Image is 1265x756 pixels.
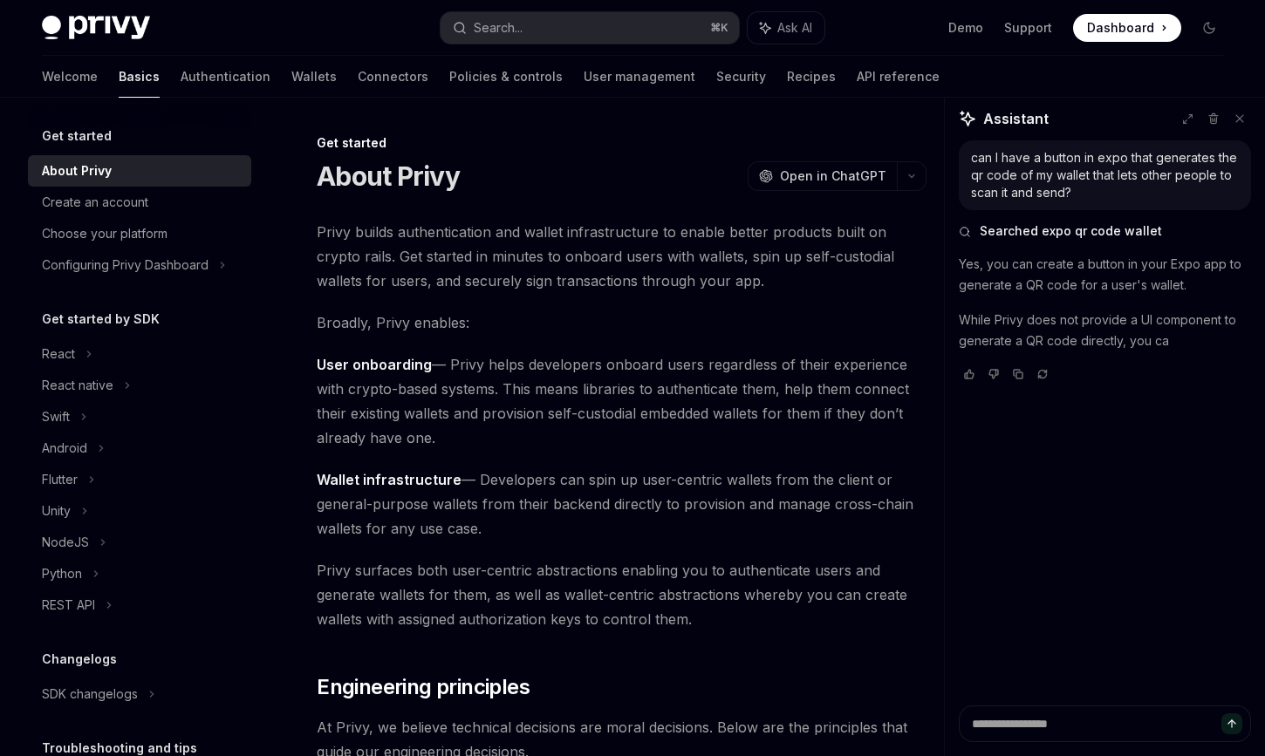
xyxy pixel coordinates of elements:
[42,16,150,40] img: dark logo
[948,19,983,37] a: Demo
[1004,19,1052,37] a: Support
[317,356,432,373] strong: User onboarding
[959,222,1251,240] button: Searched expo qr code wallet
[748,161,897,191] button: Open in ChatGPT
[42,56,98,98] a: Welcome
[317,352,927,450] span: — Privy helps developers onboard users regardless of their experience with crypto-based systems. ...
[42,309,160,330] h5: Get started by SDK
[358,56,428,98] a: Connectors
[971,149,1239,201] div: can I have a button in expo that generates the qr code of my wallet that lets other people to sca...
[441,12,740,44] button: Search...⌘K
[449,56,563,98] a: Policies & controls
[787,56,836,98] a: Recipes
[42,469,78,490] div: Flutter
[42,684,138,705] div: SDK changelogs
[777,19,812,37] span: Ask AI
[1073,14,1181,42] a: Dashboard
[474,17,523,38] div: Search...
[317,558,927,631] span: Privy surfaces both user-centric abstractions enabling you to authenticate users and generate wal...
[983,108,1049,129] span: Assistant
[42,344,75,364] div: React
[317,471,462,488] strong: Wallet infrastructure
[291,56,337,98] a: Wallets
[716,56,766,98] a: Security
[959,254,1251,296] p: Yes, you can create a button in your Expo app to generate a QR code for a user's wallet.
[780,167,886,185] span: Open in ChatGPT
[317,467,927,541] span: — Developers can spin up user-centric wallets from the client or general-purpose wallets from the...
[42,126,112,146] h5: Get started
[42,501,71,521] div: Unity
[28,155,251,187] a: About Privy
[42,160,112,181] div: About Privy
[959,310,1251,351] p: While Privy does not provide a UI component to generate a QR code directly, you ca
[317,673,530,701] span: Engineering principles
[317,310,927,335] span: Broadly, Privy enables:
[42,649,117,670] h5: Changelogs
[42,406,70,427] div: Swift
[317,220,927,293] span: Privy builds authentication and wallet infrastructure to enable better products built on crypto r...
[42,255,209,276] div: Configuring Privy Dashboard
[42,223,168,244] div: Choose your platform
[584,56,695,98] a: User management
[42,438,87,459] div: Android
[1195,14,1223,42] button: Toggle dark mode
[1087,19,1154,37] span: Dashboard
[28,187,251,218] a: Create an account
[42,375,113,396] div: React native
[42,532,89,553] div: NodeJS
[119,56,160,98] a: Basics
[317,134,927,152] div: Get started
[28,218,251,249] a: Choose your platform
[317,160,460,192] h1: About Privy
[181,56,270,98] a: Authentication
[710,21,728,35] span: ⌘ K
[42,595,95,616] div: REST API
[42,192,148,213] div: Create an account
[857,56,940,98] a: API reference
[748,12,824,44] button: Ask AI
[1221,713,1242,734] button: Send message
[42,563,82,584] div: Python
[980,222,1162,240] span: Searched expo qr code wallet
